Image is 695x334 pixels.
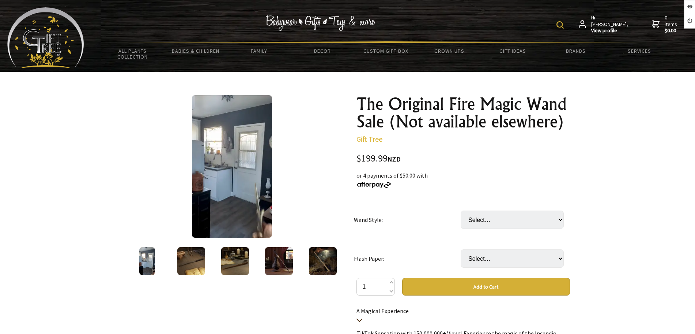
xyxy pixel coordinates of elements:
strong: View profile [591,27,629,34]
img: The Original Fire Magic Wand Sale (Not available elsewhere) [177,247,205,275]
h1: The Original Fire Magic Wand Sale (Not available elsewhere) [356,95,570,130]
a: All Plants Collection [101,43,164,64]
a: Brands [544,43,608,59]
a: Gift Ideas [481,43,544,59]
img: The Original Fire Magic Wand Sale (Not available elsewhere) [309,247,337,275]
button: Add to Cart [402,278,570,296]
td: Wand Style: [354,200,461,239]
img: Afterpay [356,182,392,188]
img: The Original Fire Magic Wand Sale (Not available elsewhere) [192,95,272,238]
span: NZD [388,155,401,163]
a: Family [227,43,291,59]
span: 0 items [665,14,679,34]
span: Hi [PERSON_NAME], [591,15,629,34]
strong: $0.00 [665,27,679,34]
a: Decor [291,43,354,59]
a: Babies & Children [164,43,227,59]
a: Gift Tree [356,134,382,144]
p: A Magical Experience [356,307,570,324]
a: Custom Gift Box [354,43,418,59]
div: or 4 payments of $50.00 with [356,171,570,189]
img: product search [556,21,564,29]
a: Services [608,43,671,59]
div: $199.99 [356,154,570,164]
a: Hi [PERSON_NAME],View profile [579,15,629,34]
td: Flash Paper: [354,239,461,278]
img: The Original Fire Magic Wand Sale (Not available elsewhere) [139,247,155,275]
a: 0 items$0.00 [652,15,679,34]
a: Grown Ups [418,43,481,59]
img: The Original Fire Magic Wand Sale (Not available elsewhere) [265,247,293,275]
img: Babywear - Gifts - Toys & more [265,15,375,31]
img: Babyware - Gifts - Toys and more... [7,7,84,68]
img: The Original Fire Magic Wand Sale (Not available elsewhere) [221,247,249,275]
